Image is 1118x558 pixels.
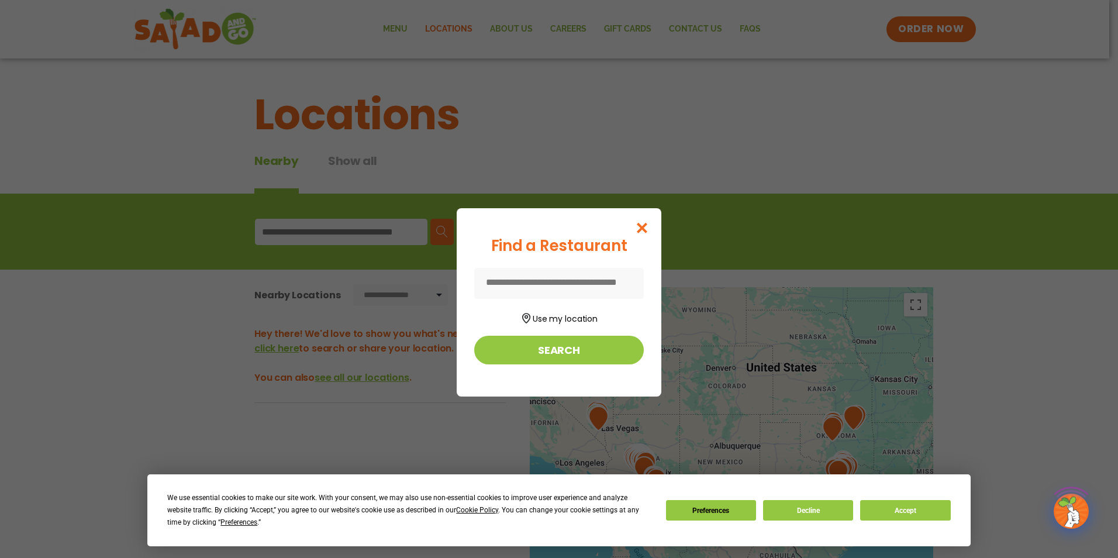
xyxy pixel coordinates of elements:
button: Accept [860,500,950,521]
button: Close modal [623,208,661,247]
div: We use essential cookies to make our site work. With your consent, we may also use non-essential ... [167,492,651,529]
button: Decline [763,500,853,521]
button: Use my location [474,309,644,325]
button: Preferences [666,500,756,521]
div: Find a Restaurant [474,235,644,257]
span: Preferences [220,518,257,526]
div: Cookie Consent Prompt [147,474,971,546]
span: Cookie Policy [456,506,498,514]
button: Search [474,336,644,364]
